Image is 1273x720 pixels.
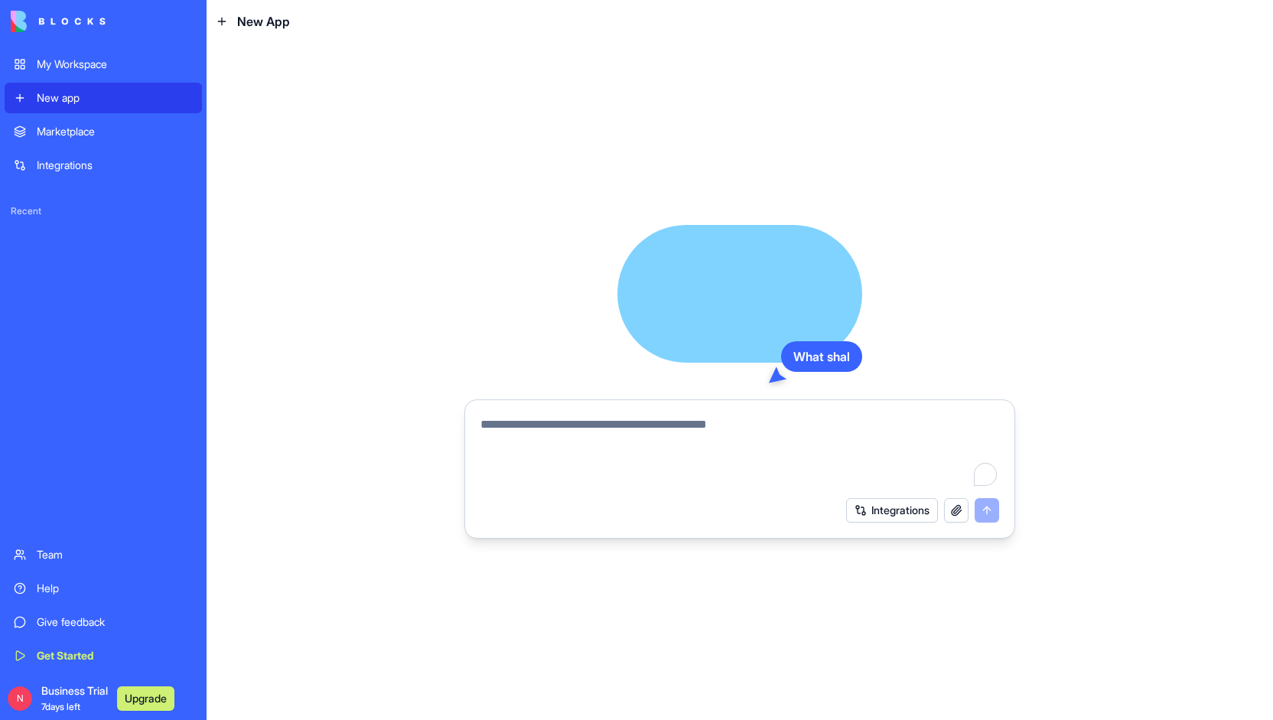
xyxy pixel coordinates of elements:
span: N [8,686,32,711]
div: What shal [781,341,862,372]
img: logo [11,11,106,32]
textarea: To enrich screen reader interactions, please activate Accessibility in Grammarly extension settings [480,415,999,489]
button: Upgrade [117,686,174,711]
span: Business Trial [41,683,108,714]
div: Marketplace [37,124,193,139]
div: Give feedback [37,614,193,630]
a: Integrations [5,150,202,181]
div: Integrations [37,158,193,173]
div: My Workspace [37,57,193,72]
div: Help [37,581,193,596]
button: Integrations [846,498,938,523]
span: New App [237,12,290,31]
a: Get Started [5,640,202,671]
a: Give feedback [5,607,202,637]
div: New app [37,90,193,106]
span: Recent [5,205,202,217]
a: Help [5,573,202,604]
a: My Workspace [5,49,202,80]
a: New app [5,83,202,113]
a: Team [5,539,202,570]
div: Get Started [37,648,193,663]
a: Marketplace [5,116,202,147]
span: 7 days left [41,701,80,712]
div: Team [37,547,193,562]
